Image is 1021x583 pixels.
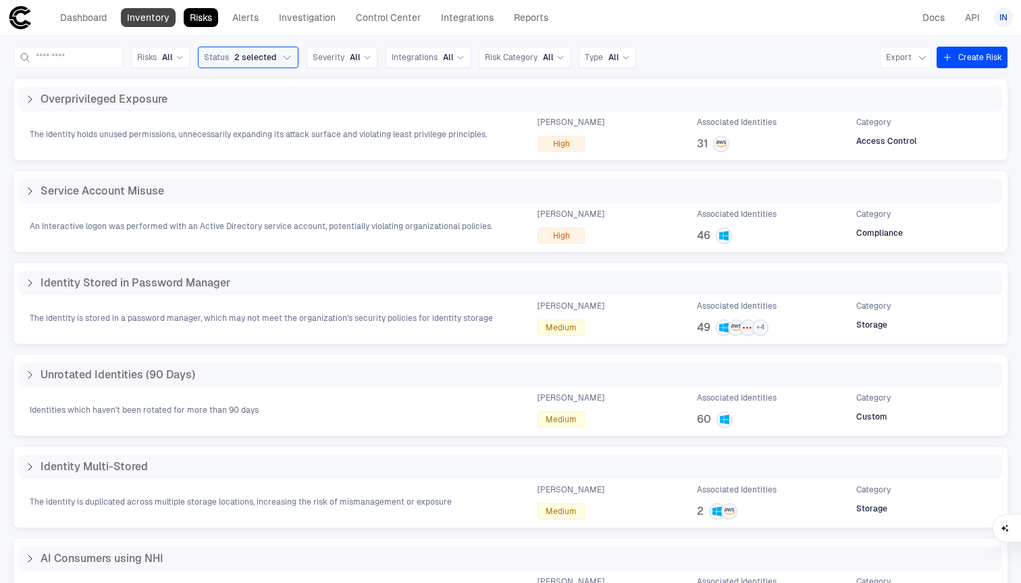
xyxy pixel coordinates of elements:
span: High [553,230,570,241]
span: An Interactive logon was performed with an Active Directory service account, potentially violatin... [30,221,492,232]
a: Control Center [350,8,427,27]
span: [PERSON_NAME] [538,484,604,495]
a: Inventory [121,8,176,27]
span: All [608,52,619,63]
span: [PERSON_NAME] [538,392,604,403]
span: Category [856,209,891,220]
span: Medium [546,322,577,333]
span: 2 selected [234,52,276,63]
span: Category [856,117,891,128]
span: Compliance [856,228,903,238]
button: IN [994,8,1013,27]
a: Reports [508,8,554,27]
a: API [959,8,986,27]
a: Integrations [435,8,500,27]
span: Risk Category [485,52,538,63]
span: Category [856,392,891,403]
span: Type [585,52,603,63]
span: Storage [856,320,887,330]
span: 49 [697,321,710,334]
span: Access Control [856,136,917,147]
span: All [443,52,454,63]
span: + 4 [756,323,764,332]
a: Risks [184,8,218,27]
span: All [543,52,554,63]
span: The identity holds unused permissions, unnecessarily expanding its attack surface and violating l... [30,129,487,140]
button: Create Risk [937,47,1007,68]
span: Associated Identities [697,392,777,403]
span: Risks [137,52,157,63]
span: The identity is stored in a password manager, which may not meet the organization's security poli... [30,313,493,324]
span: 46 [697,229,710,243]
button: Status2 selected [198,47,298,68]
span: Identity Multi-Stored [41,460,148,474]
a: Alerts [226,8,265,27]
span: 2 [697,505,704,518]
span: Associated Identities [697,209,777,220]
span: Integrations [392,52,438,63]
span: IN [999,12,1007,23]
span: Medium [546,414,577,425]
div: Unrotated Identities (90 Days)Identities which haven't been rotated for more than 90 days[PERSON_... [14,355,1007,436]
a: Docs [916,8,951,27]
span: Medium [546,506,577,517]
div: Identity Stored in Password ManagerThe identity is stored in a password manager, which may not me... [14,263,1007,344]
span: All [350,52,361,63]
span: [PERSON_NAME] [538,209,604,220]
span: Storage [856,503,887,514]
span: Status [204,52,229,63]
span: Category [856,484,891,495]
a: Dashboard [54,8,113,27]
span: 60 [697,413,711,426]
span: [PERSON_NAME] [538,117,604,128]
div: Service Account MisuseAn Interactive logon was performed with an Active Directory service account... [14,171,1007,252]
span: Custom [856,411,887,422]
span: Severity [313,52,344,63]
span: High [553,138,570,149]
span: Category [856,301,891,311]
span: Associated Identities [697,117,777,128]
span: Associated Identities [697,301,777,311]
span: Unrotated Identities (90 Days) [41,368,195,382]
button: Export [880,47,931,68]
span: [PERSON_NAME] [538,301,604,311]
span: Associated Identities [697,484,777,495]
span: Identities which haven't been rotated for more than 90 days [30,405,259,415]
span: AI Consumers using NHI [41,552,163,565]
span: Overprivileged Exposure [41,93,167,106]
div: Overprivileged ExposureThe identity holds unused permissions, unnecessarily expanding its attack ... [14,79,1007,160]
span: The identity is duplicated across multiple storage locations, increasing the risk of mismanagemen... [30,497,452,507]
div: Identity Multi-StoredThe identity is duplicated across multiple storage locations, increasing the... [14,447,1007,528]
span: 31 [697,137,708,151]
span: Service Account Misuse [41,184,164,198]
span: Identity Stored in Password Manager [41,276,230,290]
a: Investigation [273,8,342,27]
span: All [162,52,173,63]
